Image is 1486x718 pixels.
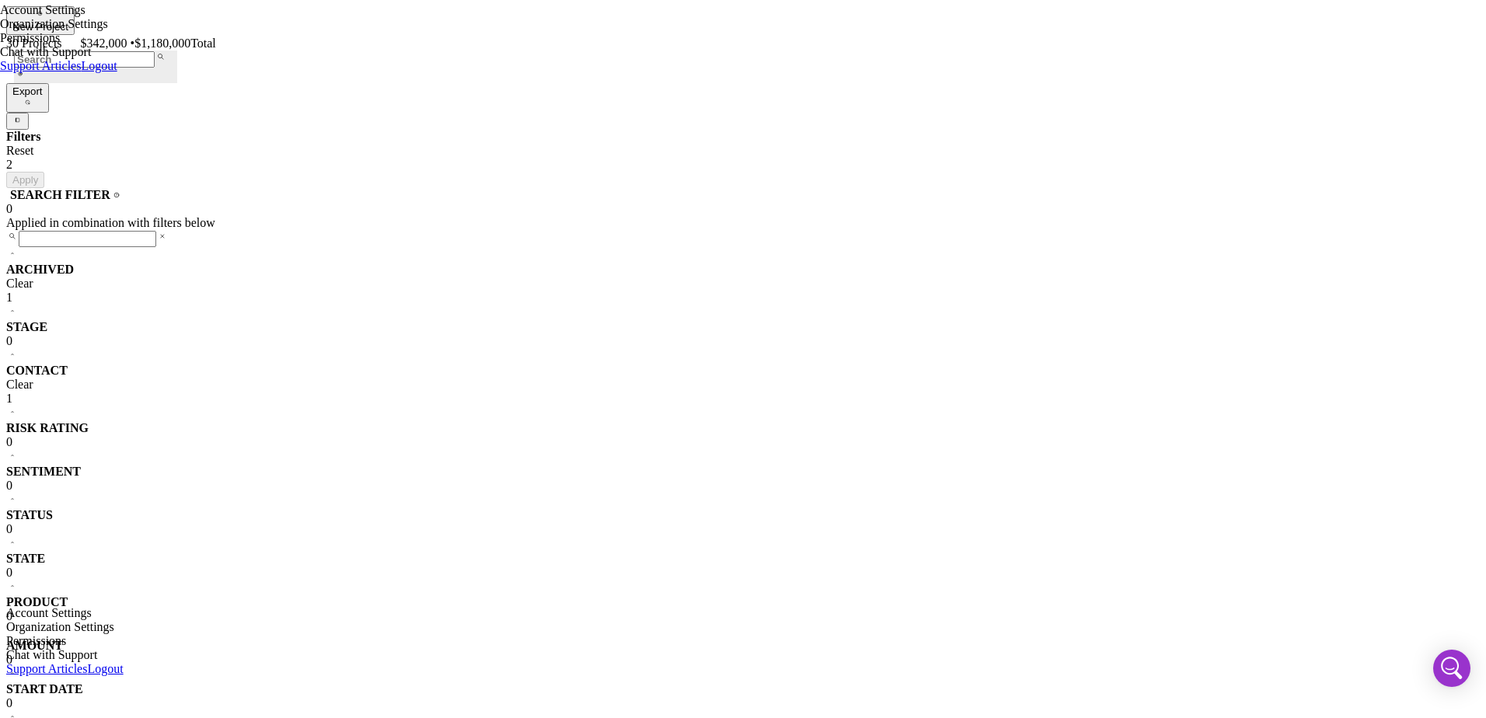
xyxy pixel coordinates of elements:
[12,174,38,186] div: Apply
[6,609,1480,623] div: 0
[6,378,1480,392] div: Clear
[6,552,45,566] b: STATE
[6,435,1480,449] div: 0
[6,144,1480,158] div: Reset
[1433,650,1470,687] div: Open Intercom Messenger
[6,83,49,112] button: Export
[87,662,123,675] a: Logout
[6,522,1480,536] div: 0
[6,662,87,675] a: Support Articles
[6,595,68,609] b: PRODUCT
[6,648,124,662] div: Chat with Support
[6,334,1480,348] div: 0
[6,291,1480,305] div: 1
[6,508,53,522] b: STATUS
[6,364,68,378] b: CONTACT
[6,216,1480,230] div: Applied in combination with filters below
[6,696,1480,710] div: 0
[6,320,47,334] b: STAGE
[6,566,1480,580] div: 0
[6,479,1480,493] div: 0
[6,653,1480,667] div: 0
[6,620,124,634] div: Organization Settings
[6,158,1480,172] div: 2
[6,130,40,143] b: Filters
[6,35,1480,51] div: 30 Projects • $1,180,000 Total
[10,188,110,202] b: SEARCH FILTER
[6,606,124,620] div: Account Settings
[6,263,74,277] b: ARCHIVED
[6,465,81,479] b: SENTIMENT
[6,421,89,435] b: RISK RATING
[6,634,124,648] div: Permissions
[6,172,44,188] button: Apply
[6,277,1480,291] div: Clear
[12,85,43,97] div: Export
[81,59,117,72] a: Logout
[6,392,1480,406] div: 1
[6,682,83,696] b: START DATE
[6,202,1480,216] div: 0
